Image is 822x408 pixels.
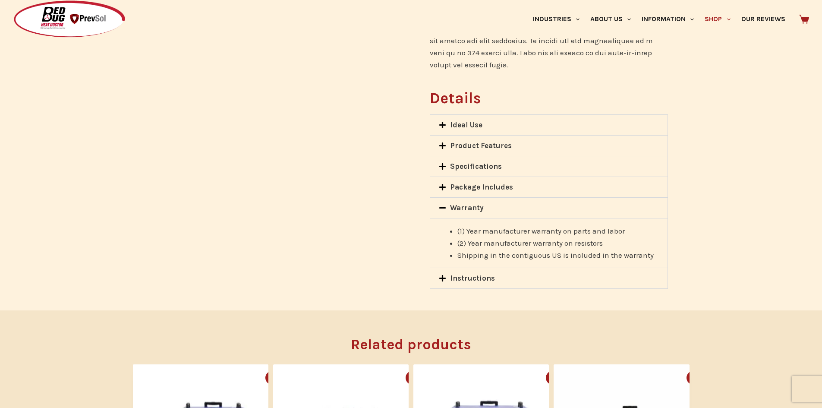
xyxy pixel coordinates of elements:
div: Ideal Use [430,115,667,135]
button: Quick view toggle [265,371,279,385]
div: Warranty [430,218,667,268]
span: Shipping in the contiguous US is included in the warranty [457,251,654,259]
span: (2) Year manufacturer warranty on resistors [457,239,603,247]
h2: Details [430,91,668,106]
div: Specifications [430,156,667,177]
span: (1) Year manufacturer warranty on parts and labor [457,227,625,235]
div: Warranty [430,198,667,218]
a: Specifications [450,162,502,171]
a: Instructions [450,274,495,282]
button: Quick view toggle [546,371,560,385]
a: Package Includes [450,183,513,191]
button: Open LiveChat chat widget [7,3,33,29]
h2: Related products [133,334,690,356]
a: Ideal Use [450,120,482,129]
a: Product Features [450,141,512,150]
div: Package Includes [430,177,667,197]
div: Instructions [430,268,667,288]
button: Quick view toggle [687,371,700,385]
button: Quick view toggle [406,371,419,385]
div: Product Features [430,136,667,156]
a: Warranty [450,203,484,212]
